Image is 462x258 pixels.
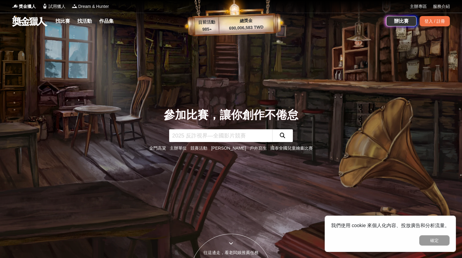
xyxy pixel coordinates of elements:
[410,3,427,10] a: 主辦專區
[12,3,36,10] a: Logo獎金獵人
[12,3,18,9] img: Logo
[149,146,166,150] a: 金門高粱
[72,3,109,10] a: LogoDream & Hunter
[72,3,78,9] img: Logo
[270,146,313,150] a: 國泰全國兒童繪畫比賽
[219,17,273,25] p: 總獎金
[420,16,450,26] div: 登入 / 註冊
[386,16,417,26] a: 辦比賽
[250,146,267,150] a: 戶外寫生
[169,129,272,142] input: 2025 反詐視界—全國影片競賽
[195,26,219,33] p: 985 ▴
[190,146,207,150] a: 競賽活動
[211,146,246,150] a: [PERSON_NAME]
[53,17,72,25] a: 找比賽
[75,17,94,25] a: 找活動
[49,3,65,10] span: 試用獵人
[433,3,450,10] a: 服務介紹
[190,250,272,256] div: 往這邊走，看老闆娘推薦任務
[149,107,313,124] div: 參加比賽，讓你創作不倦怠
[78,3,109,10] span: Dream & Hunter
[219,24,274,32] p: 690,006,583 TWD
[42,3,48,9] img: Logo
[331,223,450,228] span: 我們使用 cookie 來個人化內容、投放廣告和分析流量。
[19,3,36,10] span: 獎金獵人
[97,17,116,25] a: 作品集
[419,235,450,246] button: 確定
[194,19,219,26] p: 目前活動
[42,3,65,10] a: Logo試用獵人
[170,146,187,150] a: 主辦單位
